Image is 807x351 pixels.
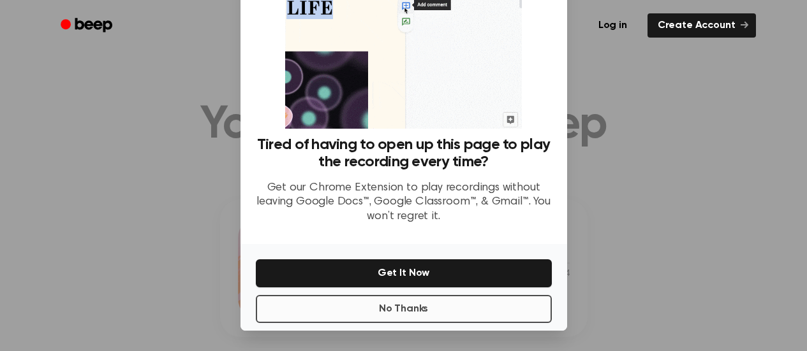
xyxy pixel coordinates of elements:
h3: Tired of having to open up this page to play the recording every time? [256,136,552,171]
a: Create Account [648,13,756,38]
p: Get our Chrome Extension to play recordings without leaving Google Docs™, Google Classroom™, & Gm... [256,181,552,224]
button: No Thanks [256,295,552,323]
button: Get It Now [256,259,552,287]
a: Beep [52,13,124,38]
a: Log in [586,11,640,40]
